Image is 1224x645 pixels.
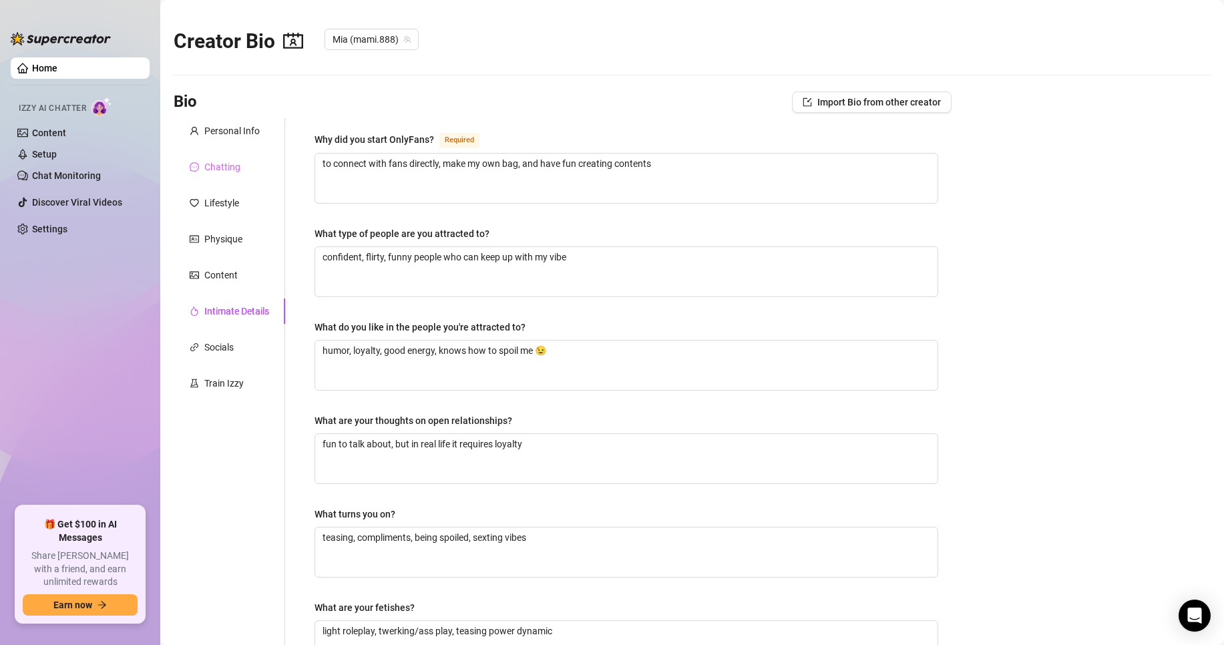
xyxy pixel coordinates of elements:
a: Discover Viral Videos [32,197,122,208]
span: fire [190,306,199,316]
div: Train Izzy [204,376,244,391]
span: idcard [190,234,199,244]
span: contacts [283,31,303,51]
span: experiment [190,379,199,388]
div: Socials [204,340,234,355]
label: What are your fetishes? [315,600,424,615]
div: Why did you start OnlyFans? [315,132,434,147]
img: logo-BBDzfeDw.svg [11,32,111,45]
span: 🎁 Get $100 in AI Messages [23,518,138,544]
label: What turns you on? [315,507,405,521]
span: user [190,126,199,136]
textarea: What type of people are you attracted to? [315,247,938,296]
label: What do you like in the people you're attracted to? [315,320,535,335]
span: Izzy AI Chatter [19,102,86,115]
span: Earn now [53,600,92,610]
div: Intimate Details [204,304,269,318]
div: Physique [204,232,242,246]
div: Content [204,268,238,282]
label: What type of people are you attracted to? [315,226,499,241]
span: message [190,162,199,172]
span: Import Bio from other creator [817,97,941,107]
h3: Bio [174,91,197,113]
div: Lifestyle [204,196,239,210]
span: import [803,97,812,107]
div: Personal Info [204,124,260,138]
span: picture [190,270,199,280]
div: Open Intercom Messenger [1179,600,1211,632]
span: Share [PERSON_NAME] with a friend, and earn unlimited rewards [23,550,138,589]
label: What are your thoughts on open relationships? [315,413,522,428]
button: Earn nowarrow-right [23,594,138,616]
span: arrow-right [97,600,107,610]
div: What are your fetishes? [315,600,415,615]
span: team [403,35,411,43]
span: Mia (mami.888) [333,29,411,49]
a: Settings [32,224,67,234]
h2: Creator Bio [174,29,303,54]
button: Import Bio from other creator [792,91,952,113]
div: What turns you on? [315,507,395,521]
div: What type of people are you attracted to? [315,226,489,241]
textarea: What are your thoughts on open relationships? [315,434,938,483]
span: link [190,343,199,352]
span: Required [439,133,479,148]
a: Home [32,63,57,73]
div: Chatting [204,160,240,174]
textarea: What turns you on? [315,527,938,577]
div: What are your thoughts on open relationships? [315,413,512,428]
span: heart [190,198,199,208]
textarea: Why did you start OnlyFans? [315,154,938,203]
div: What do you like in the people you're attracted to? [315,320,526,335]
label: Why did you start OnlyFans? [315,132,494,148]
img: AI Chatter [91,97,112,116]
a: Setup [32,149,57,160]
a: Chat Monitoring [32,170,101,181]
textarea: What do you like in the people you're attracted to? [315,341,938,390]
a: Content [32,128,66,138]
